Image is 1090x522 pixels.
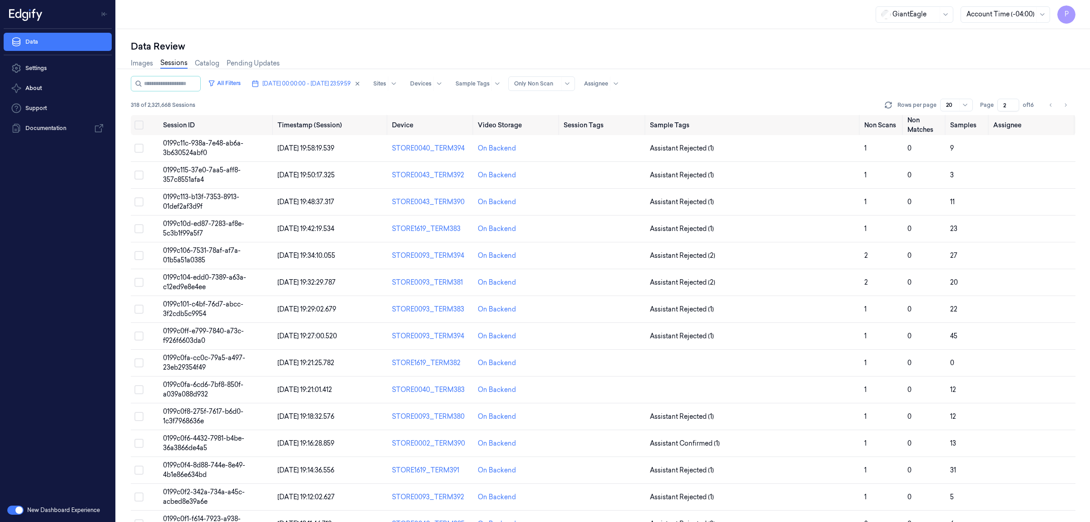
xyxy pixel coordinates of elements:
[388,115,474,135] th: Device
[864,198,867,206] span: 1
[864,278,868,286] span: 2
[134,197,144,206] button: Select row
[277,493,335,501] span: [DATE] 19:12:02.627
[950,439,956,447] span: 13
[950,386,956,394] span: 12
[392,412,471,422] div: STORE0093_TERM380
[277,332,337,340] span: [DATE] 19:27:00.520
[474,115,560,135] th: Video Storage
[163,488,245,506] span: 0199c0f2-342a-734a-a45c-acbed8e39a6e
[650,171,714,180] span: Assistant Rejected (1)
[650,439,720,448] span: Assistant Confirmed (1)
[134,492,144,502] button: Select row
[392,466,471,475] div: STORE1619_TERM391
[1023,101,1037,109] span: of 16
[392,331,471,341] div: STORE0093_TERM394
[478,331,516,341] div: On Backend
[131,59,153,68] a: Images
[478,278,516,287] div: On Backend
[277,466,334,474] span: [DATE] 19:14:36.556
[392,224,471,234] div: STORE1619_TERM383
[97,7,112,21] button: Toggle Navigation
[950,332,957,340] span: 45
[131,101,195,109] span: 318 of 2,321,668 Sessions
[163,354,245,371] span: 0199c0fa-cc0c-79a5-a497-23eb29354f49
[897,101,936,109] p: Rows per page
[864,144,867,152] span: 1
[1057,5,1075,24] span: P
[650,331,714,341] span: Assistant Rejected (1)
[4,119,112,137] a: Documentation
[134,171,144,180] button: Select row
[904,115,947,135] th: Non Matches
[864,171,867,179] span: 1
[650,144,714,153] span: Assistant Rejected (1)
[650,251,715,261] span: Assistant Rejected (2)
[650,197,714,207] span: Assistant Rejected (1)
[134,278,144,287] button: Select row
[392,251,471,261] div: STORE0093_TERM394
[163,166,241,184] span: 0199c115-37e0-7aa5-aff8-357c8551afa4
[907,386,912,394] span: 0
[950,466,956,474] span: 31
[478,144,516,153] div: On Backend
[950,251,957,260] span: 27
[950,278,958,286] span: 20
[277,439,334,447] span: [DATE] 19:16:28.859
[864,251,868,260] span: 2
[392,439,471,448] div: STORE0002_TERM390
[907,412,912,421] span: 0
[4,59,112,77] a: Settings
[990,115,1075,135] th: Assignee
[163,327,244,345] span: 0199c0ff-e799-7840-a73c-f926f6603da0
[274,115,388,135] th: Timestamp (Session)
[134,439,144,448] button: Select row
[478,197,516,207] div: On Backend
[907,439,912,447] span: 0
[650,466,714,475] span: Assistant Rejected (1)
[163,246,241,264] span: 0199c106-7531-78af-af7a-01b5a51a0385
[907,332,912,340] span: 0
[950,225,957,233] span: 23
[263,80,351,88] span: [DATE] 00:00:00 - [DATE] 23:59:59
[134,305,144,314] button: Select row
[131,40,1075,53] div: Data Review
[277,278,336,286] span: [DATE] 19:32:29.787
[650,492,714,502] span: Assistant Rejected (1)
[392,305,471,314] div: STORE0093_TERM383
[392,385,471,395] div: STORE0040_TERM383
[950,359,954,367] span: 0
[1059,99,1072,111] button: Go to next page
[134,385,144,394] button: Select row
[134,251,144,260] button: Select row
[650,305,714,314] span: Assistant Rejected (1)
[277,171,335,179] span: [DATE] 19:50:17.325
[392,358,471,368] div: STORE1619_TERM382
[163,300,243,318] span: 0199c101-c4bf-76d7-abcc-3f2cdb5c9954
[277,412,334,421] span: [DATE] 19:18:32.576
[478,224,516,234] div: On Backend
[907,225,912,233] span: 0
[1045,99,1072,111] nav: pagination
[163,139,243,157] span: 0199c11c-938a-7e48-ab6a-3b630524abf0
[907,144,912,152] span: 0
[864,466,867,474] span: 1
[950,493,954,501] span: 5
[650,224,714,234] span: Assistant Rejected (1)
[478,492,516,502] div: On Backend
[478,439,516,448] div: On Backend
[163,273,246,291] span: 0199c104-edd0-7389-a63a-c12ed9e8e4ee
[277,305,336,313] span: [DATE] 19:29:02.679
[134,331,144,341] button: Select row
[277,251,335,260] span: [DATE] 19:34:10.055
[248,76,364,91] button: [DATE] 00:00:00 - [DATE] 23:59:59
[650,278,715,287] span: Assistant Rejected (2)
[163,381,243,398] span: 0199c0fa-6cd6-7bf8-850f-a039a088d932
[134,412,144,421] button: Select row
[946,115,990,135] th: Samples
[907,251,912,260] span: 0
[159,115,274,135] th: Session ID
[907,278,912,286] span: 0
[4,79,112,97] button: About
[277,359,334,367] span: [DATE] 19:21:25.782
